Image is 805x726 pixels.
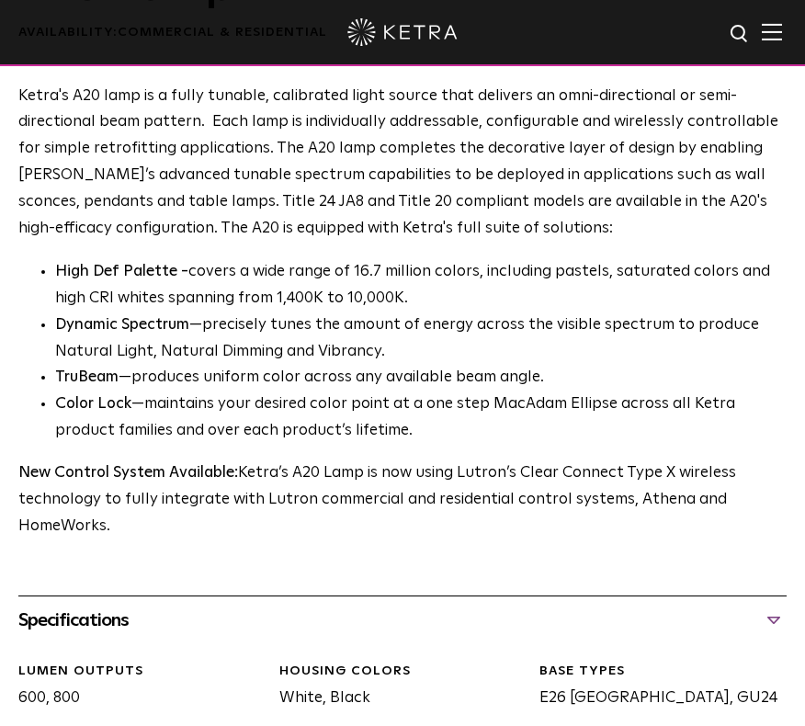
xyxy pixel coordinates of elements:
span: Ketra's A20 lamp is a fully tunable, calibrated light source that delivers an omni-directional or... [18,88,778,236]
img: Hamburger%20Nav.svg [762,23,782,40]
div: LUMEN OUTPUTS [18,663,266,681]
div: White, Black [266,663,527,713]
strong: New Control System Available: [18,465,238,481]
div: 600, 800 [5,663,266,713]
strong: High Def Palette - [55,264,188,279]
li: —precisely tunes the amount of energy across the visible spectrum to produce Natural Light, Natur... [55,312,787,366]
strong: TruBeam [55,369,119,385]
div: E26 [GEOGRAPHIC_DATA], GU24 [526,663,787,713]
img: ketra-logo-2019-white [347,18,458,46]
strong: Dynamic Spectrum [55,317,189,333]
li: —produces uniform color across any available beam angle. [55,365,787,391]
p: Ketra’s A20 Lamp is now using Lutron’s Clear Connect Type X wireless technology to fully integrat... [18,460,787,540]
li: —maintains your desired color point at a one step MacAdam Ellipse across all Ketra product famili... [55,391,787,445]
img: search icon [729,23,752,46]
div: HOUSING COLORS [279,663,527,681]
div: Specifications [18,606,787,635]
strong: Color Lock [55,396,131,412]
p: covers a wide range of 16.7 million colors, including pastels, saturated colors and high CRI whit... [55,259,787,312]
div: BASE TYPES [539,663,787,681]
